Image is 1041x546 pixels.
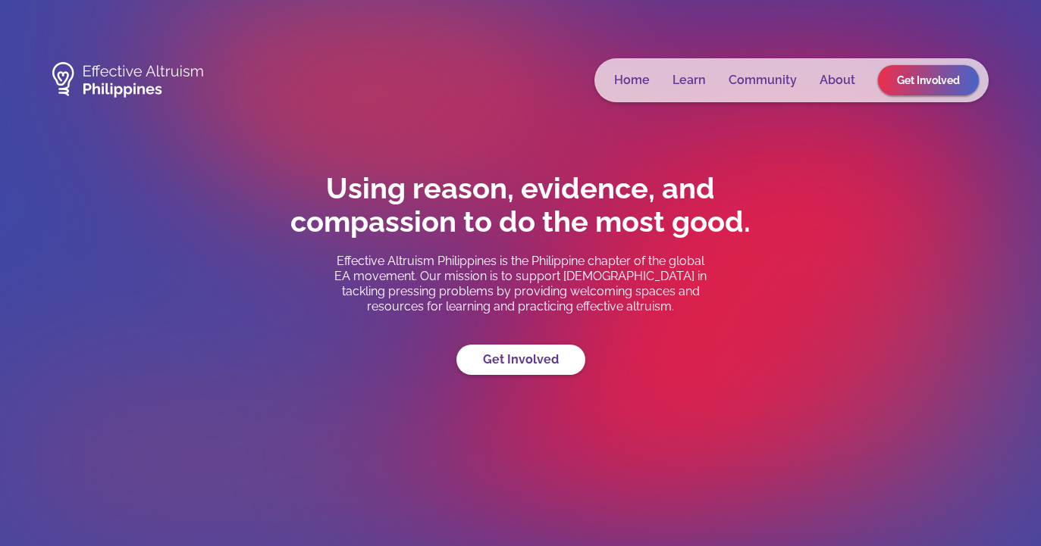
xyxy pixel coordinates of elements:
p: Effective Altruism Philippines is the Philippine chapter of the global EA movement. Our mission i... [331,254,710,314]
a: Learn [673,73,706,88]
a: Get Involved [456,345,585,375]
span: Get Involved [897,74,960,86]
a: Home [614,73,650,88]
a: About [820,73,855,88]
a: Community [729,73,797,88]
h1: Using reason, evidence, and compassion to do the most good. [256,172,786,239]
a: Get Involved [878,65,979,95]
